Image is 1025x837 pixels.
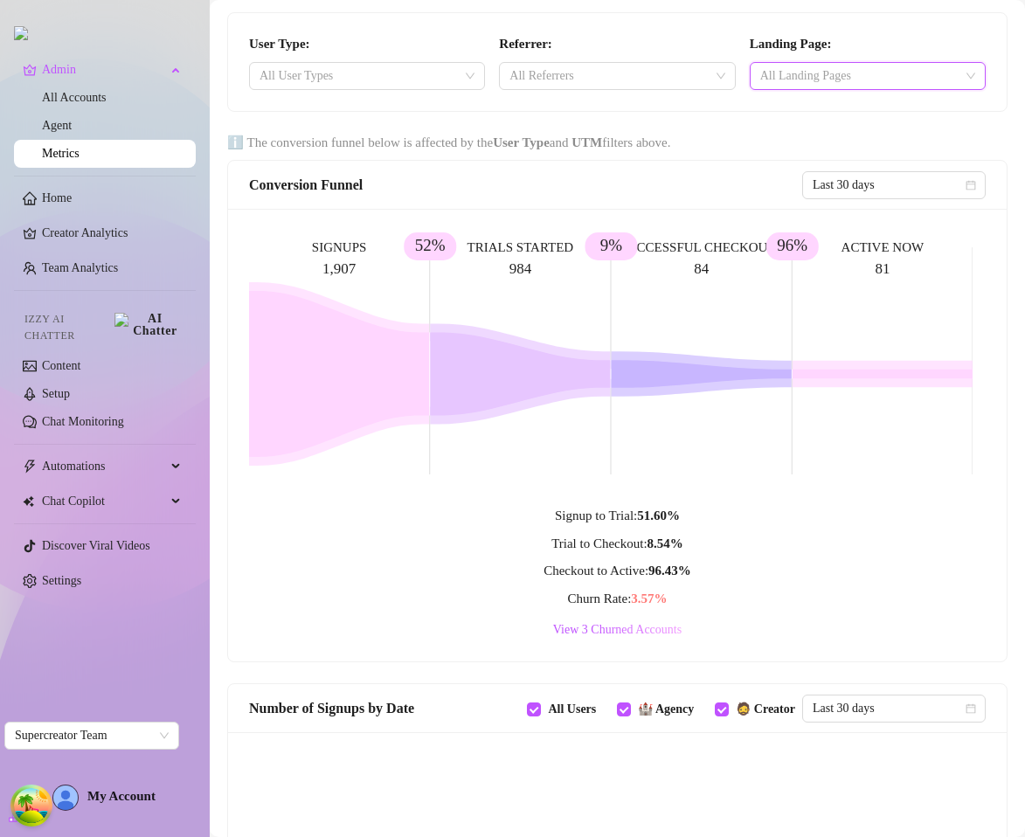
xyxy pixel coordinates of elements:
[966,703,976,714] span: calendar
[631,700,701,719] span: 🏰 Agency
[551,536,683,550] span: Trial to Checkout:
[42,56,166,84] span: Admin
[114,313,182,337] img: AI Chatter
[544,564,691,578] span: Checkout to Active:
[23,63,37,77] span: crown
[546,619,689,640] button: View 3 Churned Accounts
[227,133,1008,154] div: The conversion funnel below is affected by the and filters above.
[42,261,118,274] a: Team Analytics
[541,700,603,719] span: All Users
[648,536,683,550] strong: 8.54 %
[966,180,976,190] span: calendar
[42,119,72,132] a: Agent
[42,191,72,204] a: Home
[750,37,832,51] strong: Landing Page:
[813,172,975,198] span: Last 30 days
[42,415,124,428] a: Chat Monitoring
[227,135,244,149] span: info
[42,539,150,552] a: Discover Viral Videos
[14,26,28,40] img: logo.svg
[42,359,80,372] a: Content
[42,387,70,400] a: Setup
[42,453,166,481] span: Automations
[729,700,802,719] span: 🧔 Creator
[23,495,34,508] img: Chat Copilot
[499,37,552,51] strong: Referrer:
[648,564,691,578] strong: 96.43 %
[24,311,107,344] span: Izzy AI Chatter
[42,147,80,160] a: Metrics
[15,723,169,749] span: Supercreator Team
[637,508,680,522] strong: 51.60 %
[567,591,667,605] span: Churn Rate:
[53,785,78,810] img: AD_cMMTxCeTpmN1d5MnKJ1j-_uXZCpTKapSSqNGg4PyXtR_tCW7gZXTNmFz2tpVv9LSyNV7ff1CaS4f4q0HLYKULQOwoM5GQR...
[493,135,550,149] strong: User Type
[14,788,49,823] button: Open Tanstack query devtools
[249,37,310,51] strong: User Type:
[42,219,182,247] a: Creator Analytics
[813,695,975,722] span: Last 30 days
[571,135,602,149] strong: UTM
[42,488,166,515] span: Chat Copilot
[553,623,682,637] span: View 3 Churned Accounts
[87,789,156,803] span: My Account
[249,174,802,196] div: Conversion Funnel
[555,508,680,522] span: Signup to Trial:
[23,460,37,474] span: thunderbolt
[9,812,21,824] span: build
[42,91,107,104] a: All Accounts
[42,574,81,587] a: Settings
[631,591,667,605] strong: 3.57 %
[249,697,414,719] span: Number of Signups by Date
